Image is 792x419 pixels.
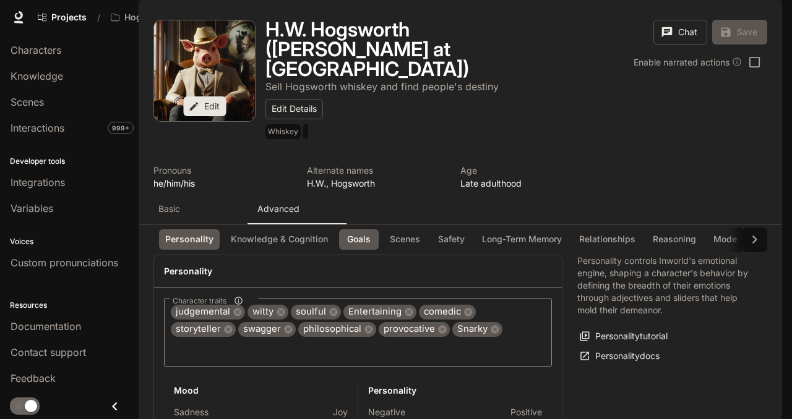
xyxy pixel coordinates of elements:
button: Edit [183,96,226,117]
p: Personality controls Inworld's emotional engine, shaping a character's behavior by defining the b... [577,255,752,316]
button: Open character details dialog [265,79,499,94]
div: comedic [419,305,476,320]
button: Personality [159,229,220,250]
span: witty [247,305,278,319]
p: Age [460,164,599,177]
span: provocative [379,322,440,336]
button: Safety [431,229,471,250]
h4: Personality [164,265,552,277]
a: Personalitydocs [577,346,663,366]
p: Advanced [257,203,299,215]
p: Hogsworth [124,12,172,23]
p: Sadness [174,406,209,418]
button: Scenes [384,229,426,250]
p: he/him/his [153,177,292,190]
a: Go to projects [32,5,92,30]
button: Goals [339,229,379,250]
div: swagger [238,322,296,337]
span: Snarky [452,322,493,336]
div: Enable narrated actions [634,56,742,69]
span: Entertaining [343,305,407,319]
button: Open character details dialog [153,164,292,190]
span: Projects [51,12,87,23]
div: / [92,11,105,24]
button: Character traits [230,292,247,309]
h6: Personality [368,384,543,397]
h1: H.W. Hogsworth ([PERSON_NAME] at [GEOGRAPHIC_DATA]) [265,17,469,81]
button: Reasoning [647,229,702,250]
p: Pronouns [153,164,292,177]
p: Negative [368,406,405,418]
p: H.W., Hogsworth [307,177,445,190]
button: Open character avatar dialog [154,20,255,121]
span: comedic [419,305,466,319]
button: Relationships [573,229,642,250]
div: provocative [379,322,450,337]
span: Character traits [173,295,226,305]
button: Knowledge & Cognition [225,229,334,250]
div: soulful [291,305,341,320]
h6: Mood [174,384,348,397]
p: Whiskey [268,127,298,137]
button: Chat [653,20,707,44]
div: storyteller [171,322,236,337]
div: Entertaining [343,305,416,320]
button: Open character details dialog [265,124,311,144]
div: philosophical [298,322,376,337]
div: Avatar image [154,20,255,121]
span: judgemental [171,305,235,319]
button: Model & Prompt [707,229,786,250]
p: Late adulthood [460,177,599,190]
span: philosophical [298,322,366,336]
button: Personalitytutorial [577,326,671,347]
p: Alternate names [307,164,445,177]
span: storyteller [171,322,226,336]
button: Open character details dialog [307,164,445,190]
p: Sell Hogsworth whiskey and find people's destiny [265,80,499,93]
span: swagger [238,322,286,336]
button: Open character details dialog [265,20,554,79]
div: witty [247,305,288,320]
span: soulful [291,305,331,319]
div: judgemental [171,305,245,320]
button: Edit Details [265,99,323,119]
p: Positive [510,406,542,418]
button: Open workspace menu [105,5,191,30]
span: Whiskey [265,124,303,139]
div: Snarky [452,322,502,337]
p: Basic [158,203,180,215]
button: Open character details dialog [460,164,599,190]
p: Joy [333,406,348,418]
button: Long-Term Memory [476,229,568,250]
